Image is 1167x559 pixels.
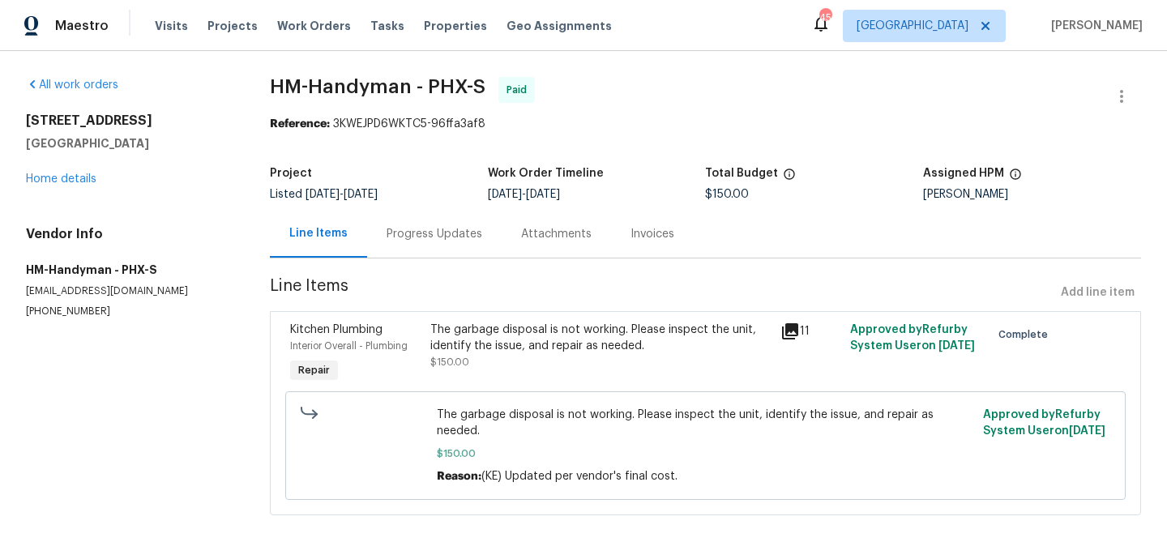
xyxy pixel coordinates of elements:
[290,324,383,335] span: Kitchen Plumbing
[306,189,340,200] span: [DATE]
[507,18,612,34] span: Geo Assignments
[923,168,1004,179] h5: Assigned HPM
[998,326,1054,343] span: Complete
[923,189,1141,200] div: [PERSON_NAME]
[783,168,796,189] span: The total cost of line items that have been proposed by Opendoor. This sum includes line items th...
[26,135,231,151] h5: [GEOGRAPHIC_DATA]
[705,189,749,200] span: $150.00
[26,284,231,298] p: [EMAIL_ADDRESS][DOMAIN_NAME]
[270,116,1141,132] div: 3KWEJPD6WKTC5-96ffa3af8
[857,18,968,34] span: [GEOGRAPHIC_DATA]
[387,226,482,242] div: Progress Updates
[938,340,975,352] span: [DATE]
[270,278,1054,308] span: Line Items
[270,118,330,130] b: Reference:
[437,446,973,462] span: $150.00
[26,113,231,129] h2: [STREET_ADDRESS]
[526,189,560,200] span: [DATE]
[1045,18,1143,34] span: [PERSON_NAME]
[26,226,231,242] h4: Vendor Info
[850,324,975,352] span: Approved by Refurby System User on
[488,189,522,200] span: [DATE]
[207,18,258,34] span: Projects
[1009,168,1022,189] span: The hpm assigned to this work order.
[26,79,118,91] a: All work orders
[424,18,487,34] span: Properties
[705,168,778,179] h5: Total Budget
[819,10,831,26] div: 45
[344,189,378,200] span: [DATE]
[289,225,348,241] div: Line Items
[55,18,109,34] span: Maestro
[26,305,231,318] p: [PHONE_NUMBER]
[983,409,1105,437] span: Approved by Refurby System User on
[488,189,560,200] span: -
[437,407,973,439] span: The garbage disposal is not working. Please inspect the unit, identify the issue, and repair as n...
[290,341,408,351] span: Interior Overall - Plumbing
[631,226,674,242] div: Invoices
[507,82,533,98] span: Paid
[1069,425,1105,437] span: [DATE]
[521,226,592,242] div: Attachments
[430,357,469,367] span: $150.00
[430,322,771,354] div: The garbage disposal is not working. Please inspect the unit, identify the issue, and repair as n...
[488,168,604,179] h5: Work Order Timeline
[270,189,378,200] span: Listed
[306,189,378,200] span: -
[370,20,404,32] span: Tasks
[437,471,481,482] span: Reason:
[270,77,485,96] span: HM-Handyman - PHX-S
[292,362,336,378] span: Repair
[270,168,312,179] h5: Project
[481,471,678,482] span: (KE) Updated per vendor's final cost.
[155,18,188,34] span: Visits
[26,173,96,185] a: Home details
[277,18,351,34] span: Work Orders
[780,322,840,341] div: 11
[26,262,231,278] h5: HM-Handyman - PHX-S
